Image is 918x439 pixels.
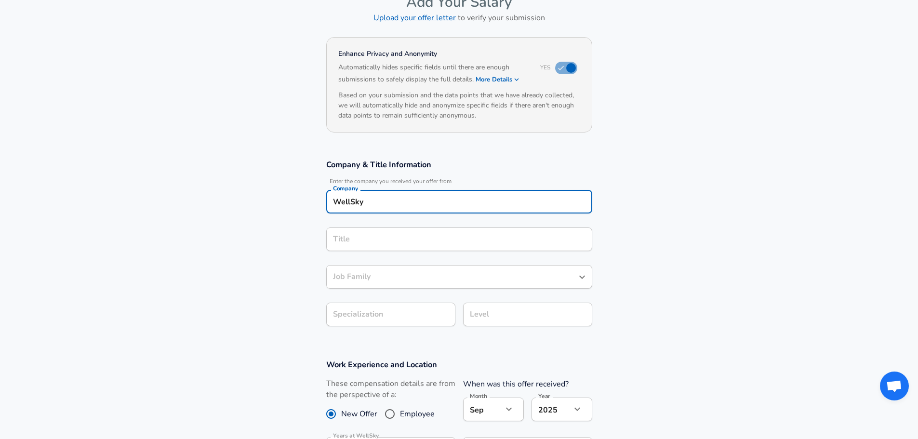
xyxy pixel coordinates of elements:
[326,159,592,170] h3: Company & Title Information
[331,269,573,284] input: Software Engineer
[331,232,588,247] input: Software Engineer
[338,49,529,59] h4: Enhance Privacy and Anonymity
[338,62,529,86] h6: Automatically hides specific fields until there are enough submissions to safely display the full...
[463,398,503,421] div: Sep
[467,307,588,322] input: L3
[341,408,377,420] span: New Offer
[532,398,571,421] div: 2025
[470,393,487,399] label: Month
[540,64,550,71] span: Yes
[338,90,580,120] h6: Based on your submission and the data points that we have already collected, we will automaticall...
[333,433,379,439] label: Years at WellSky
[331,194,588,209] input: Google
[326,359,592,370] h3: Work Experience and Location
[326,303,455,326] input: Specialization
[476,73,520,86] button: More Details
[880,372,909,400] div: Open chat
[333,186,358,191] label: Company
[373,13,456,23] a: Upload your offer letter
[463,379,569,389] label: When was this offer received?
[538,393,550,399] label: Year
[575,270,589,284] button: Open
[326,378,455,400] label: These compensation details are from the perspective of a:
[400,408,435,420] span: Employee
[326,178,592,185] span: Enter the company you received your offer from
[326,11,592,25] h6: to verify your submission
